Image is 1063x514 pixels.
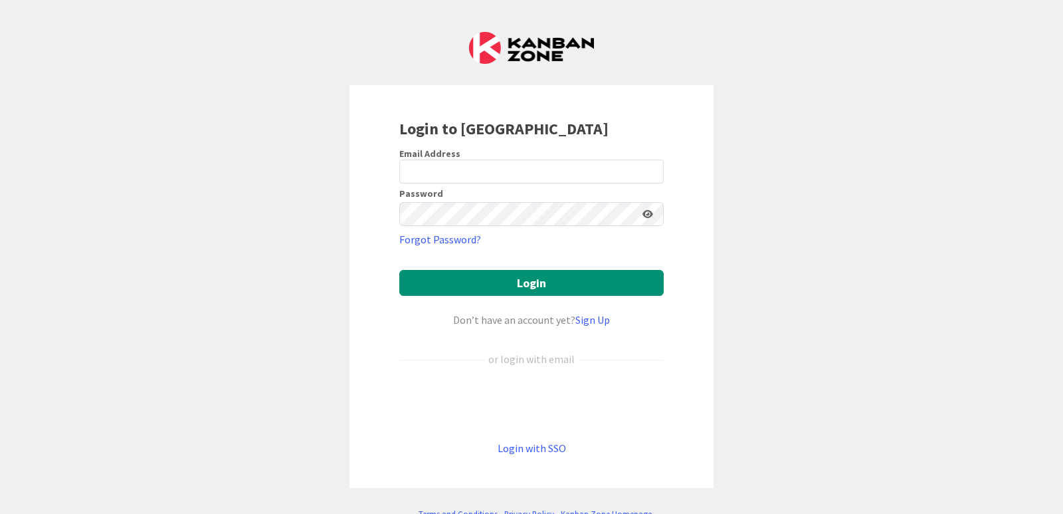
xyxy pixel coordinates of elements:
[485,351,578,367] div: or login with email
[399,118,609,139] b: Login to [GEOGRAPHIC_DATA]
[399,189,443,198] label: Password
[399,312,664,328] div: Don’t have an account yet?
[498,442,566,455] a: Login with SSO
[575,313,610,326] a: Sign Up
[399,270,664,296] button: Login
[469,32,594,64] img: Kanban Zone
[399,148,460,160] label: Email Address
[399,231,481,247] a: Forgot Password?
[393,389,670,418] iframe: Sign in with Google Button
